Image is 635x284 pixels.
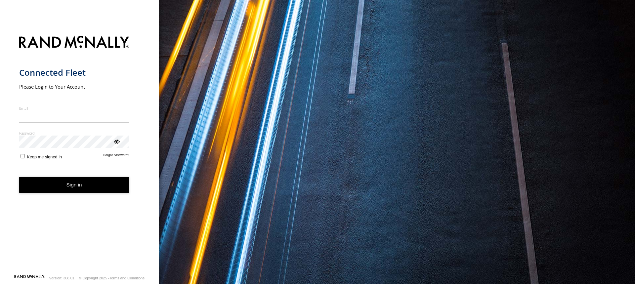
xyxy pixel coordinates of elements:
button: Sign in [19,177,129,193]
a: Forgot password? [104,153,129,159]
label: Password [19,131,129,136]
a: Visit our Website [14,275,45,281]
h2: Please Login to Your Account [19,83,129,90]
div: ViewPassword [113,138,120,144]
div: © Copyright 2025 - [79,276,145,280]
a: Terms and Conditions [109,276,145,280]
label: Email [19,106,129,111]
input: Keep me signed in [21,154,25,158]
div: Version: 308.01 [49,276,74,280]
span: Keep me signed in [27,154,62,159]
h1: Connected Fleet [19,67,129,78]
form: main [19,32,140,274]
img: Rand McNally [19,34,129,51]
